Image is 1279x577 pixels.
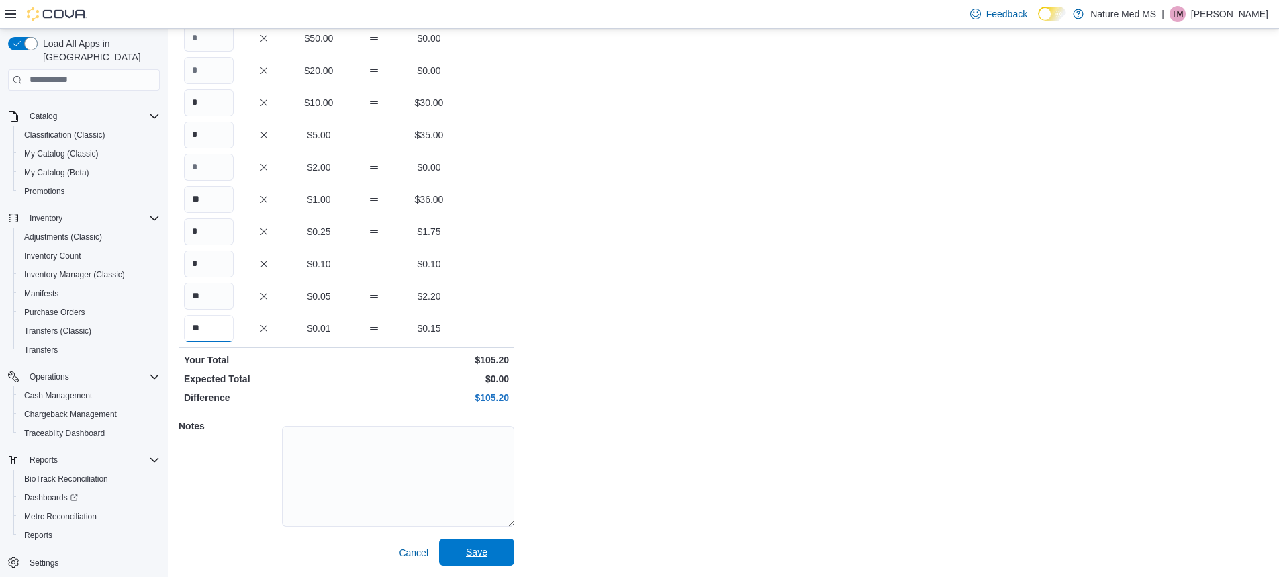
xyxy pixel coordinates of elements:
[13,507,165,526] button: Metrc Reconciliation
[349,353,509,367] p: $105.20
[294,161,344,174] p: $2.00
[13,470,165,488] button: BioTrack Reconciliation
[24,186,65,197] span: Promotions
[19,342,160,358] span: Transfers
[24,474,108,484] span: BioTrack Reconciliation
[19,229,160,245] span: Adjustments (Classic)
[19,248,160,264] span: Inventory Count
[24,554,160,571] span: Settings
[24,326,91,337] span: Transfers (Classic)
[294,96,344,109] p: $10.00
[24,251,81,261] span: Inventory Count
[19,323,97,339] a: Transfers (Classic)
[294,32,344,45] p: $50.00
[24,130,105,140] span: Classification (Classic)
[294,64,344,77] p: $20.00
[19,508,102,525] a: Metrc Reconciliation
[30,371,69,382] span: Operations
[19,508,160,525] span: Metrc Reconciliation
[184,122,234,148] input: Quantity
[19,425,160,441] span: Traceabilty Dashboard
[404,322,454,335] p: $0.15
[19,285,64,302] a: Manifests
[184,25,234,52] input: Quantity
[19,165,160,181] span: My Catalog (Beta)
[13,163,165,182] button: My Catalog (Beta)
[404,290,454,303] p: $2.20
[404,32,454,45] p: $0.00
[19,323,160,339] span: Transfers (Classic)
[19,388,160,404] span: Cash Management
[19,248,87,264] a: Inventory Count
[13,284,165,303] button: Manifests
[24,167,89,178] span: My Catalog (Beta)
[30,455,58,465] span: Reports
[1172,6,1183,22] span: TM
[13,424,165,443] button: Traceabilty Dashboard
[3,451,165,470] button: Reports
[19,406,122,423] a: Chargeback Management
[466,545,487,559] span: Save
[404,64,454,77] p: $0.00
[404,193,454,206] p: $36.00
[19,425,110,441] a: Traceabilty Dashboard
[184,89,234,116] input: Quantity
[399,546,428,560] span: Cancel
[965,1,1033,28] a: Feedback
[19,471,160,487] span: BioTrack Reconciliation
[184,353,344,367] p: Your Total
[349,372,509,386] p: $0.00
[404,128,454,142] p: $35.00
[393,539,434,566] button: Cancel
[19,285,160,302] span: Manifests
[24,108,62,124] button: Catalog
[24,232,102,242] span: Adjustments (Classic)
[13,488,165,507] a: Dashboards
[24,345,58,355] span: Transfers
[24,148,99,159] span: My Catalog (Classic)
[19,490,160,506] span: Dashboards
[24,530,52,541] span: Reports
[184,154,234,181] input: Quantity
[24,492,78,503] span: Dashboards
[404,161,454,174] p: $0.00
[1090,6,1156,22] p: Nature Med MS
[1162,6,1164,22] p: |
[184,283,234,310] input: Quantity
[3,367,165,386] button: Operations
[24,555,64,571] a: Settings
[13,341,165,359] button: Transfers
[184,372,344,386] p: Expected Total
[30,213,62,224] span: Inventory
[184,186,234,213] input: Quantity
[19,527,58,543] a: Reports
[24,452,160,468] span: Reports
[19,165,95,181] a: My Catalog (Beta)
[13,247,165,265] button: Inventory Count
[24,390,92,401] span: Cash Management
[24,210,160,226] span: Inventory
[13,526,165,545] button: Reports
[13,303,165,322] button: Purchase Orders
[19,304,91,320] a: Purchase Orders
[24,288,58,299] span: Manifests
[24,511,97,522] span: Metrc Reconciliation
[3,553,165,572] button: Settings
[24,452,63,468] button: Reports
[1170,6,1186,22] div: Terri McFarlin
[19,127,111,143] a: Classification (Classic)
[13,228,165,247] button: Adjustments (Classic)
[19,490,83,506] a: Dashboards
[24,369,160,385] span: Operations
[184,218,234,245] input: Quantity
[1038,7,1066,21] input: Dark Mode
[294,257,344,271] p: $0.10
[179,412,279,439] h5: Notes
[439,539,514,566] button: Save
[38,37,160,64] span: Load All Apps in [GEOGRAPHIC_DATA]
[294,193,344,206] p: $1.00
[13,405,165,424] button: Chargeback Management
[1191,6,1268,22] p: [PERSON_NAME]
[19,127,160,143] span: Classification (Classic)
[184,315,234,342] input: Quantity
